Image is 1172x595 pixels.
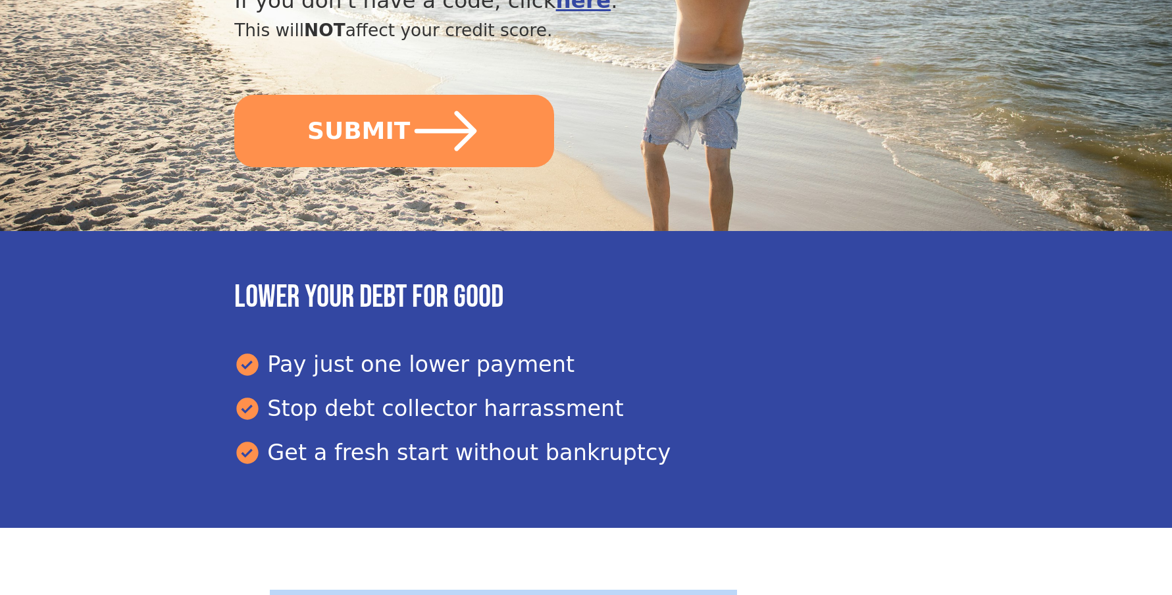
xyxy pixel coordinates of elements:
[234,348,938,381] div: Pay just one lower payment
[304,20,345,40] span: NOT
[234,392,938,425] div: Stop debt collector harrassment
[234,95,554,167] button: SUBMIT
[234,17,832,43] div: This will affect your credit score.
[234,436,938,469] div: Get a fresh start without bankruptcy
[234,278,938,317] h3: Lower your debt for good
